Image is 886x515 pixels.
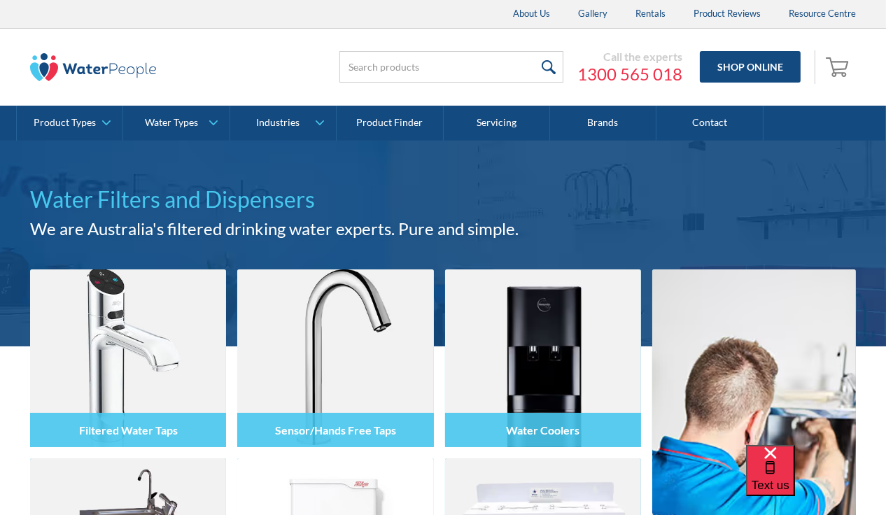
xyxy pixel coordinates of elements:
iframe: podium webchat widget bubble [746,445,886,515]
img: Water Coolers [445,269,641,447]
div: Water Types [145,117,198,129]
img: Sensor/Hands Free Taps [237,269,433,447]
a: Industries [230,106,336,141]
div: Call the experts [577,50,682,64]
input: Search products [339,51,563,83]
a: Contact [656,106,763,141]
a: Brands [550,106,656,141]
h4: Filtered Water Taps [79,423,178,437]
div: Product Types [34,117,96,129]
h4: Water Coolers [506,423,579,437]
h4: Sensor/Hands Free Taps [275,423,396,437]
a: Open empty cart [822,50,856,84]
a: Water Types [123,106,229,141]
img: Filtered Water Taps [30,269,226,447]
a: Servicing [444,106,550,141]
a: Product Types [17,106,122,141]
a: Product Finder [337,106,443,141]
img: shopping cart [826,55,852,78]
a: Shop Online [700,51,801,83]
img: The Water People [30,53,156,81]
div: Industries [256,117,300,129]
a: 1300 565 018 [577,64,682,85]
